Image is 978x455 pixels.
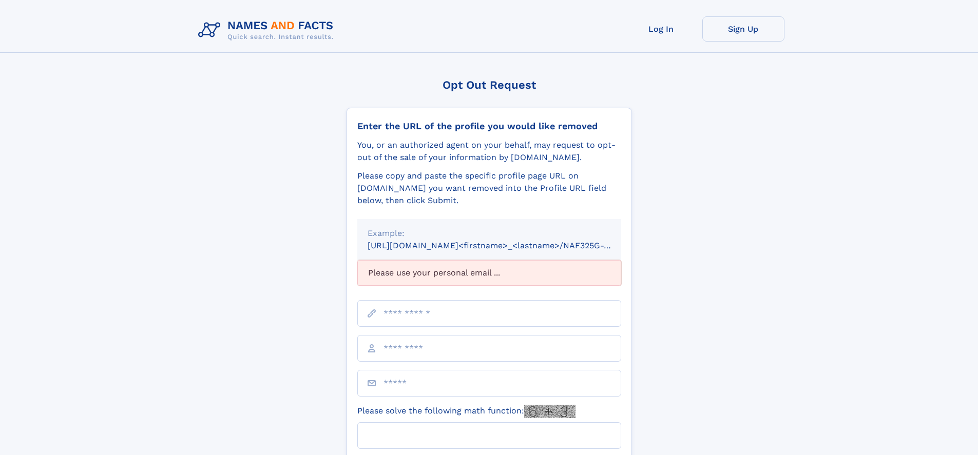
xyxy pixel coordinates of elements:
a: Log In [620,16,702,42]
div: Enter the URL of the profile you would like removed [357,121,621,132]
label: Please solve the following math function: [357,405,576,418]
a: Sign Up [702,16,784,42]
small: [URL][DOMAIN_NAME]<firstname>_<lastname>/NAF325G-xxxxxxxx [368,241,641,250]
div: Please copy and paste the specific profile page URL on [DOMAIN_NAME] you want removed into the Pr... [357,170,621,207]
div: Example: [368,227,611,240]
div: Opt Out Request [347,78,632,91]
div: Please use your personal email ... [357,260,621,286]
div: You, or an authorized agent on your behalf, may request to opt-out of the sale of your informatio... [357,139,621,164]
img: Logo Names and Facts [194,16,342,44]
